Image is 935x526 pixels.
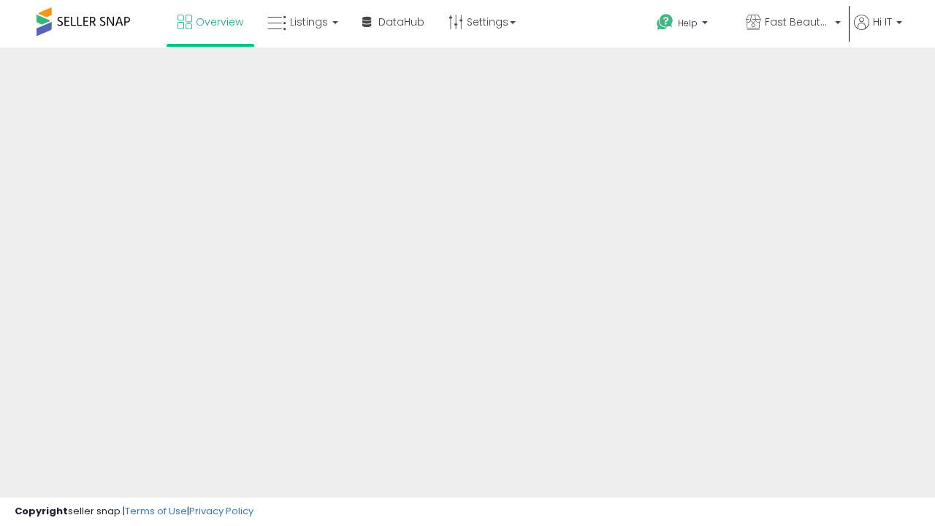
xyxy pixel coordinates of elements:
[765,15,831,29] span: Fast Beauty ([GEOGRAPHIC_DATA])
[873,15,892,29] span: Hi IT
[15,505,253,519] div: seller snap | |
[15,504,68,518] strong: Copyright
[645,2,733,47] a: Help
[656,13,674,31] i: Get Help
[290,15,328,29] span: Listings
[854,15,902,47] a: Hi IT
[196,15,243,29] span: Overview
[189,504,253,518] a: Privacy Policy
[378,15,424,29] span: DataHub
[678,17,698,29] span: Help
[125,504,187,518] a: Terms of Use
